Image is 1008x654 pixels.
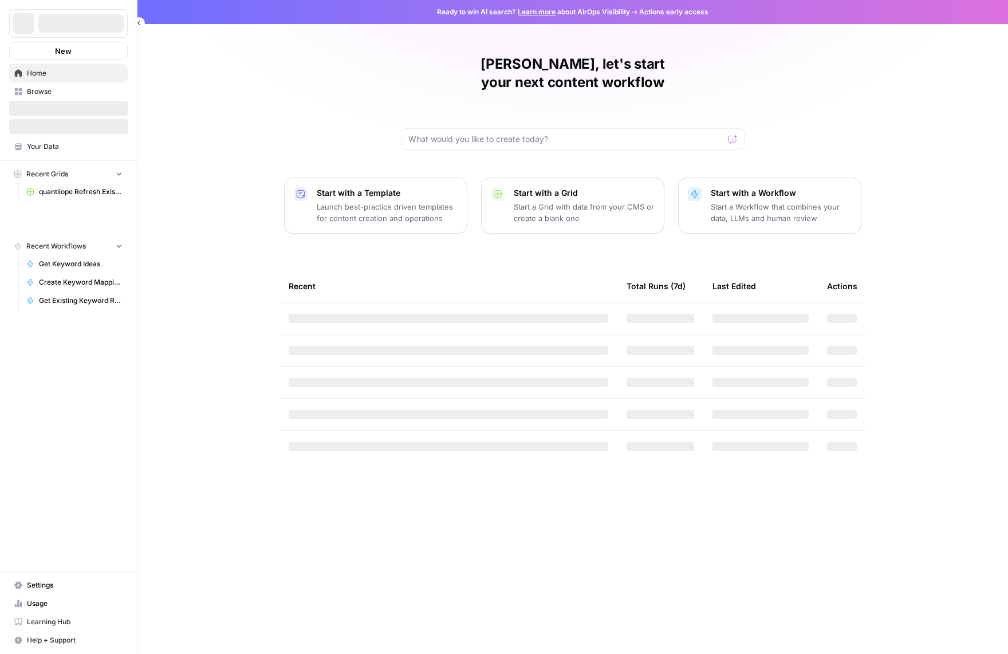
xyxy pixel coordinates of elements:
[9,82,128,101] a: Browse
[21,291,128,310] a: Get Existing Keyword Recommendations
[9,64,128,82] a: Home
[26,241,86,251] span: Recent Workflows
[639,7,708,17] span: Actions early access
[711,187,852,199] p: Start with a Workflow
[39,296,123,306] span: Get Existing Keyword Recommendations
[437,7,630,17] span: Ready to win AI search? about AirOps Visibility
[27,86,123,97] span: Browse
[21,183,128,201] a: quantilope Refresh Existing Content
[9,166,128,183] button: Recent Grids
[26,169,68,179] span: Recent Grids
[712,270,756,302] div: Last Edited
[9,137,128,156] a: Your Data
[711,201,852,224] p: Start a Workflow that combines your data, LLMs and human review
[678,178,861,234] button: Start with a WorkflowStart a Workflow that combines your data, LLMs and human review
[39,277,123,287] span: Create Keyword Mapping Logic for Page Group
[627,270,686,302] div: Total Runs (7d)
[27,580,123,590] span: Settings
[317,201,458,224] p: Launch best-practice driven templates for content creation and operations
[284,178,467,234] button: Start with a TemplateLaunch best-practice driven templates for content creation and operations
[39,259,123,269] span: Get Keyword Ideas
[21,273,128,291] a: Create Keyword Mapping Logic for Page Group
[9,238,128,255] button: Recent Workflows
[827,270,857,302] div: Actions
[27,68,123,78] span: Home
[27,598,123,609] span: Usage
[401,55,745,92] h1: [PERSON_NAME], let's start your next content workflow
[514,201,655,224] p: Start a Grid with data from your CMS or create a blank one
[481,178,664,234] button: Start with a GridStart a Grid with data from your CMS or create a blank one
[9,42,128,60] button: New
[9,613,128,631] a: Learning Hub
[9,576,128,594] a: Settings
[27,635,123,645] span: Help + Support
[518,7,556,16] a: Learn more
[317,187,458,199] p: Start with a Template
[21,255,128,273] a: Get Keyword Ideas
[9,594,128,613] a: Usage
[514,187,655,199] p: Start with a Grid
[289,270,608,302] div: Recent
[39,187,123,197] span: quantilope Refresh Existing Content
[408,133,723,145] input: What would you like to create today?
[55,45,72,57] span: New
[9,631,128,649] button: Help + Support
[27,617,123,627] span: Learning Hub
[27,141,123,152] span: Your Data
